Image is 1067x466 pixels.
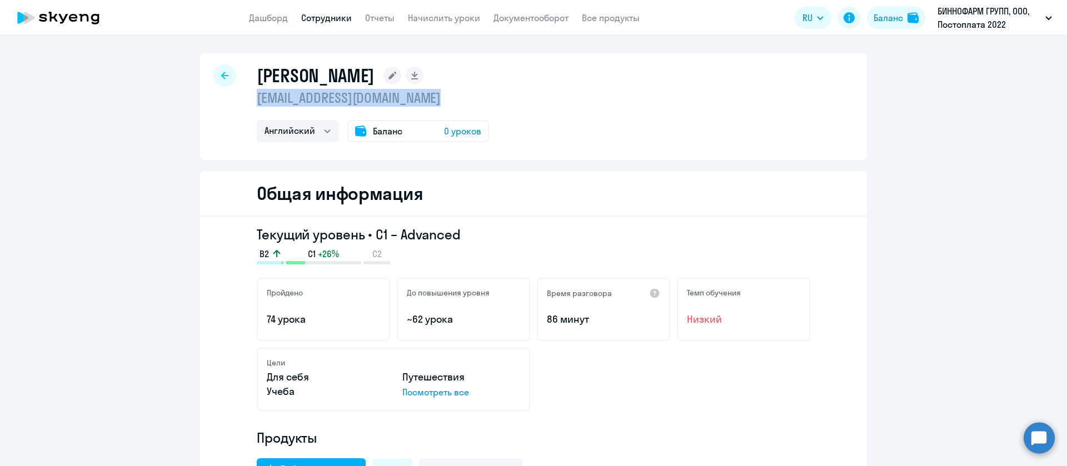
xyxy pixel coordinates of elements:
[932,4,1058,31] button: БИННОФАРМ ГРУПП, ООО, Постоплата 2022
[257,226,810,243] h3: Текущий уровень • C1 – Advanced
[407,312,520,327] p: ~62 урока
[493,12,569,23] a: Документооборот
[372,248,382,260] span: C2
[582,12,640,23] a: Все продукты
[257,429,810,447] h4: Продукты
[308,248,316,260] span: C1
[795,7,831,29] button: RU
[938,4,1041,31] p: БИННОФАРМ ГРУПП, ООО, Постоплата 2022
[257,182,423,204] h2: Общая информация
[802,11,812,24] span: RU
[402,385,520,399] p: Посмотреть все
[267,370,385,384] p: Для себя
[267,288,303,298] h5: Пройдено
[267,312,380,327] p: 74 урока
[547,312,660,327] p: 86 минут
[365,12,395,23] a: Отчеты
[301,12,352,23] a: Сотрудники
[408,12,480,23] a: Начислить уроки
[874,11,903,24] div: Баланс
[402,370,520,384] p: Путешествия
[373,124,402,138] span: Баланс
[260,248,269,260] span: B2
[867,7,925,29] button: Балансbalance
[267,358,285,368] h5: Цели
[249,12,288,23] a: Дашборд
[318,248,339,260] span: +26%
[908,12,919,23] img: balance
[267,384,385,399] p: Учеба
[444,124,481,138] span: 0 уроков
[547,288,612,298] h5: Время разговора
[687,288,741,298] h5: Темп обучения
[257,64,375,87] h1: [PERSON_NAME]
[687,312,800,327] span: Низкий
[257,89,489,107] p: [EMAIL_ADDRESS][DOMAIN_NAME]
[407,288,490,298] h5: До повышения уровня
